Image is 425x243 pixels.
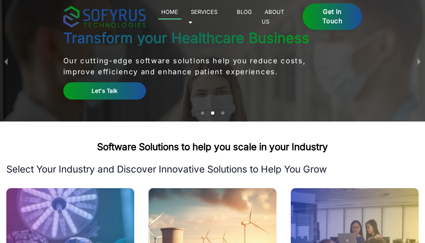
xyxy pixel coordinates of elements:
a: Get in Touch [303,3,362,30]
li: slide item 2 [211,111,214,115]
img: sofyrus [63,6,146,27]
a: Services 🞃 [188,7,218,26]
p: Select Your Industry and Discover Innovative Solutions to Help You Grow [6,163,419,175]
li: slide item 3 [221,111,225,115]
h2: Software Solutions to help you scale in your Industry [6,140,419,153]
a: Blog [234,7,255,17]
a: About Us [262,7,284,26]
a: Home [158,7,181,19]
li: slide item 1 [201,111,204,115]
p: Our cutting-edge software solutions help you reduce costs, improve efficiency and enhance patient... [63,55,312,78]
a: Let's Talk [63,82,146,100]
